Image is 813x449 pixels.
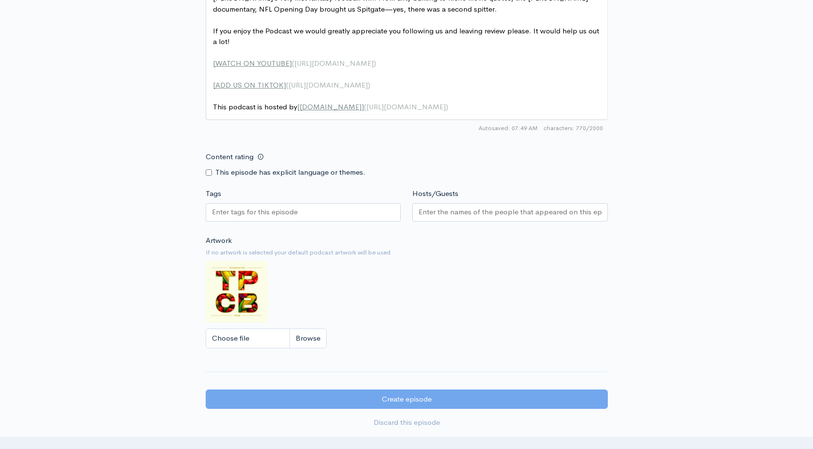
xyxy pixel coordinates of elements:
span: WATCH ON YOUTUBE [215,59,289,68]
input: Create episode [206,389,608,409]
span: ( [286,80,288,90]
span: [ [297,102,300,111]
span: Autosaved: 07:49 AM [479,124,538,133]
label: Artwork [206,235,232,246]
span: ] [361,102,364,111]
span: [URL][DOMAIN_NAME] [288,80,368,90]
span: ) [374,59,376,68]
span: ADD US ON TIKTOK [215,80,284,90]
input: Enter the names of the people that appeared on this episode [419,207,602,218]
span: [ [213,80,215,90]
small: If no artwork is selected your default podcast artwork will be used [206,248,608,257]
span: [URL][DOMAIN_NAME] [366,102,446,111]
span: ) [368,80,370,90]
a: Discard this episode [206,413,608,433]
label: This episode has explicit language or themes. [215,167,365,178]
label: Content rating [206,147,254,167]
span: ) [446,102,448,111]
span: ( [292,59,294,68]
span: 770/2000 [543,124,603,133]
span: [ [213,59,215,68]
span: ] [284,80,286,90]
span: [URL][DOMAIN_NAME] [294,59,374,68]
label: Tags [206,188,221,199]
span: ( [364,102,366,111]
span: [DOMAIN_NAME] [300,102,361,111]
label: Hosts/Guests [412,188,458,199]
span: This podcast is hosted by [213,102,448,111]
span: ] [289,59,292,68]
span: If you enjoy the Podcast we would greatly appreciate you following us and leaving review please. ... [213,26,601,46]
input: Enter tags for this episode [212,207,299,218]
